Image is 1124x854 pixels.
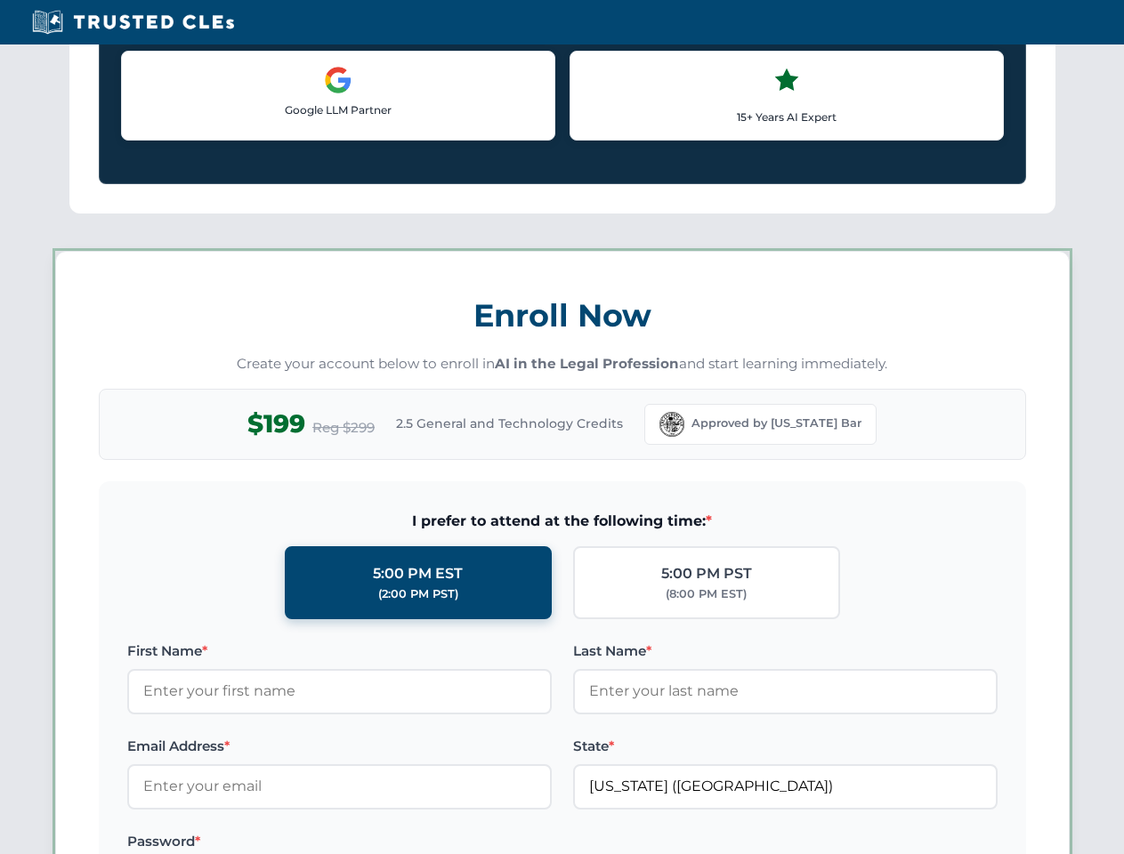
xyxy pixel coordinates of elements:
img: Google [324,66,352,94]
label: Password [127,831,552,852]
input: Enter your email [127,764,552,809]
div: (2:00 PM PST) [378,585,458,603]
label: State [573,736,998,757]
img: Florida Bar [659,412,684,437]
input: Enter your last name [573,669,998,713]
div: 5:00 PM EST [373,562,463,585]
label: First Name [127,640,552,662]
span: Approved by [US_STATE] Bar [691,415,861,432]
h3: Enroll Now [99,287,1026,343]
label: Last Name [573,640,998,662]
span: I prefer to attend at the following time: [127,510,998,533]
span: 2.5 General and Technology Credits [396,414,623,433]
span: Reg $299 [312,417,375,439]
span: $199 [247,404,305,444]
p: Create your account below to enroll in and start learning immediately. [99,354,1026,375]
strong: AI in the Legal Profession [495,355,679,372]
div: (8:00 PM EST) [666,585,747,603]
input: Florida (FL) [573,764,998,809]
div: 5:00 PM PST [661,562,752,585]
img: Trusted CLEs [27,9,239,36]
p: 15+ Years AI Expert [585,109,989,125]
p: Google LLM Partner [136,101,540,118]
label: Email Address [127,736,552,757]
input: Enter your first name [127,669,552,713]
